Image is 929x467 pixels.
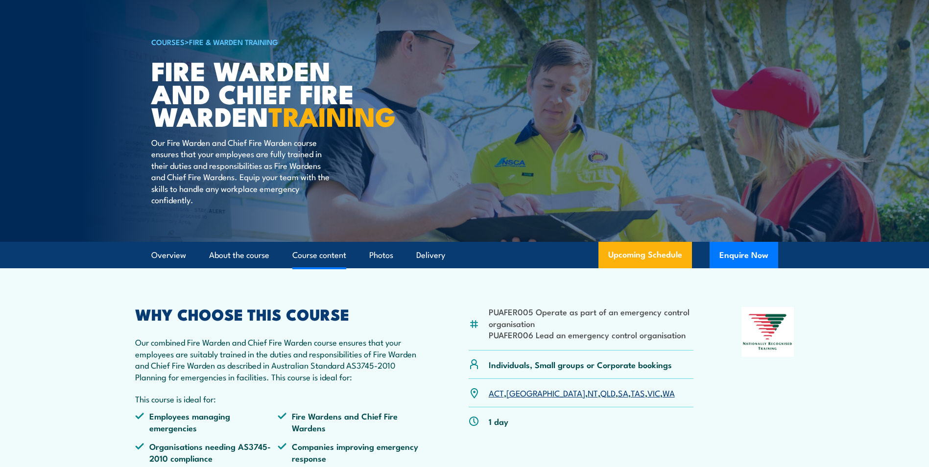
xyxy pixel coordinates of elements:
[647,387,660,398] a: VIC
[489,387,675,398] p: , , , , , , ,
[135,393,421,404] p: This course is ideal for:
[292,242,346,268] a: Course content
[489,306,694,329] li: PUAFER005 Operate as part of an emergency control organisation
[618,387,628,398] a: SA
[489,387,504,398] a: ACT
[598,242,692,268] a: Upcoming Schedule
[135,441,278,464] li: Organisations needing AS3745-2010 compliance
[135,336,421,382] p: Our combined Fire Warden and Chief Fire Warden course ensures that your employees are suitably tr...
[135,410,278,433] li: Employees managing emergencies
[741,307,794,357] img: Nationally Recognised Training logo.
[278,441,421,464] li: Companies improving emergency response
[151,242,186,268] a: Overview
[631,387,645,398] a: TAS
[151,137,330,205] p: Our Fire Warden and Chief Fire Warden course ensures that your employees are fully trained in the...
[369,242,393,268] a: Photos
[489,416,508,427] p: 1 day
[489,329,694,340] li: PUAFER006 Lead an emergency control organisation
[135,307,421,321] h2: WHY CHOOSE THIS COURSE
[506,387,585,398] a: [GEOGRAPHIC_DATA]
[710,242,778,268] button: Enquire Now
[600,387,616,398] a: QLD
[489,359,672,370] p: Individuals, Small groups or Corporate bookings
[151,59,393,127] h1: Fire Warden and Chief Fire Warden
[151,36,393,47] h6: >
[278,410,421,433] li: Fire Wardens and Chief Fire Wardens
[663,387,675,398] a: WA
[588,387,598,398] a: NT
[209,242,269,268] a: About the course
[189,36,278,47] a: Fire & Warden Training
[268,95,396,136] strong: TRAINING
[416,242,445,268] a: Delivery
[151,36,185,47] a: COURSES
